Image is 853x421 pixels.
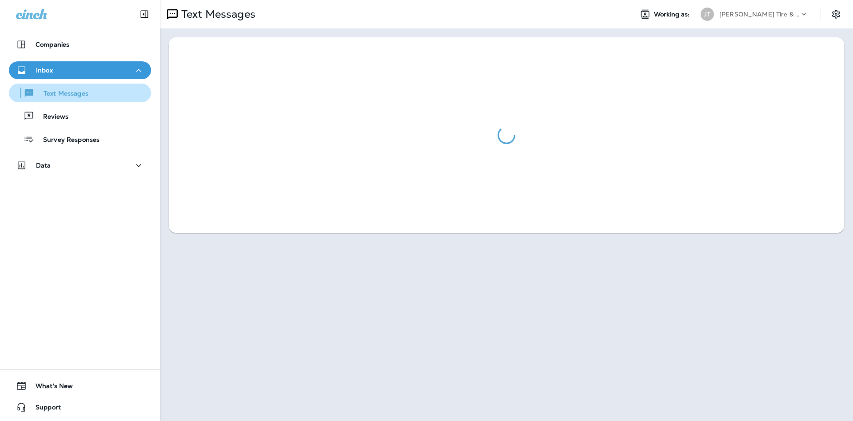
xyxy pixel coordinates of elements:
[27,404,61,414] span: Support
[9,107,151,125] button: Reviews
[27,382,73,393] span: What's New
[9,84,151,102] button: Text Messages
[36,67,53,74] p: Inbox
[9,398,151,416] button: Support
[9,61,151,79] button: Inbox
[719,11,799,18] p: [PERSON_NAME] Tire & Auto
[9,130,151,148] button: Survey Responses
[36,162,51,169] p: Data
[701,8,714,21] div: JT
[654,11,692,18] span: Working as:
[35,90,88,98] p: Text Messages
[9,156,151,174] button: Data
[132,5,157,23] button: Collapse Sidebar
[9,36,151,53] button: Companies
[178,8,255,21] p: Text Messages
[36,41,69,48] p: Companies
[9,377,151,395] button: What's New
[828,6,844,22] button: Settings
[34,113,68,121] p: Reviews
[34,136,100,144] p: Survey Responses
